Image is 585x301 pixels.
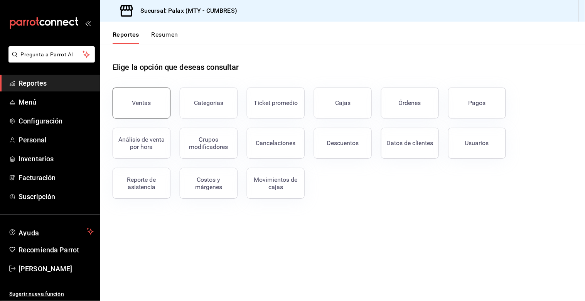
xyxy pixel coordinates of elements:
[19,191,94,202] span: Suscripción
[180,168,238,199] button: Costos y márgenes
[113,31,139,44] button: Reportes
[314,128,372,159] button: Descuentos
[152,31,178,44] button: Resumen
[19,245,94,255] span: Recomienda Parrot
[465,139,489,147] div: Usuarios
[180,128,238,159] button: Grupos modificadores
[448,88,506,118] button: Pagos
[335,99,351,107] div: Cajas
[469,99,486,107] div: Pagos
[19,264,94,274] span: [PERSON_NAME]
[180,88,238,118] button: Categorías
[381,128,439,159] button: Datos de clientes
[85,20,91,26] button: open_drawer_menu
[5,56,95,64] a: Pregunta a Parrot AI
[314,88,372,118] button: Cajas
[399,99,421,107] div: Órdenes
[132,99,151,107] div: Ventas
[19,154,94,164] span: Inventarios
[19,172,94,183] span: Facturación
[113,88,170,118] button: Ventas
[254,99,298,107] div: Ticket promedio
[19,97,94,107] span: Menú
[247,168,305,199] button: Movimientos de cajas
[9,290,94,298] span: Sugerir nueva función
[118,136,165,150] div: Análisis de venta por hora
[247,128,305,159] button: Cancelaciones
[387,139,433,147] div: Datos de clientes
[247,88,305,118] button: Ticket promedio
[19,227,84,236] span: Ayuda
[256,139,296,147] div: Cancelaciones
[448,128,506,159] button: Usuarios
[252,176,300,191] div: Movimientos de cajas
[134,6,237,15] h3: Sucursal: Palax (MTY - CUMBRES)
[381,88,439,118] button: Órdenes
[327,139,359,147] div: Descuentos
[113,31,178,44] div: navigation tabs
[113,168,170,199] button: Reporte de asistencia
[113,61,239,73] h1: Elige la opción que deseas consultar
[185,136,233,150] div: Grupos modificadores
[19,116,94,126] span: Configuración
[113,128,170,159] button: Análisis de venta por hora
[8,46,95,63] button: Pregunta a Parrot AI
[118,176,165,191] div: Reporte de asistencia
[19,78,94,88] span: Reportes
[19,135,94,145] span: Personal
[21,51,83,59] span: Pregunta a Parrot AI
[185,176,233,191] div: Costos y márgenes
[194,99,223,107] div: Categorías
